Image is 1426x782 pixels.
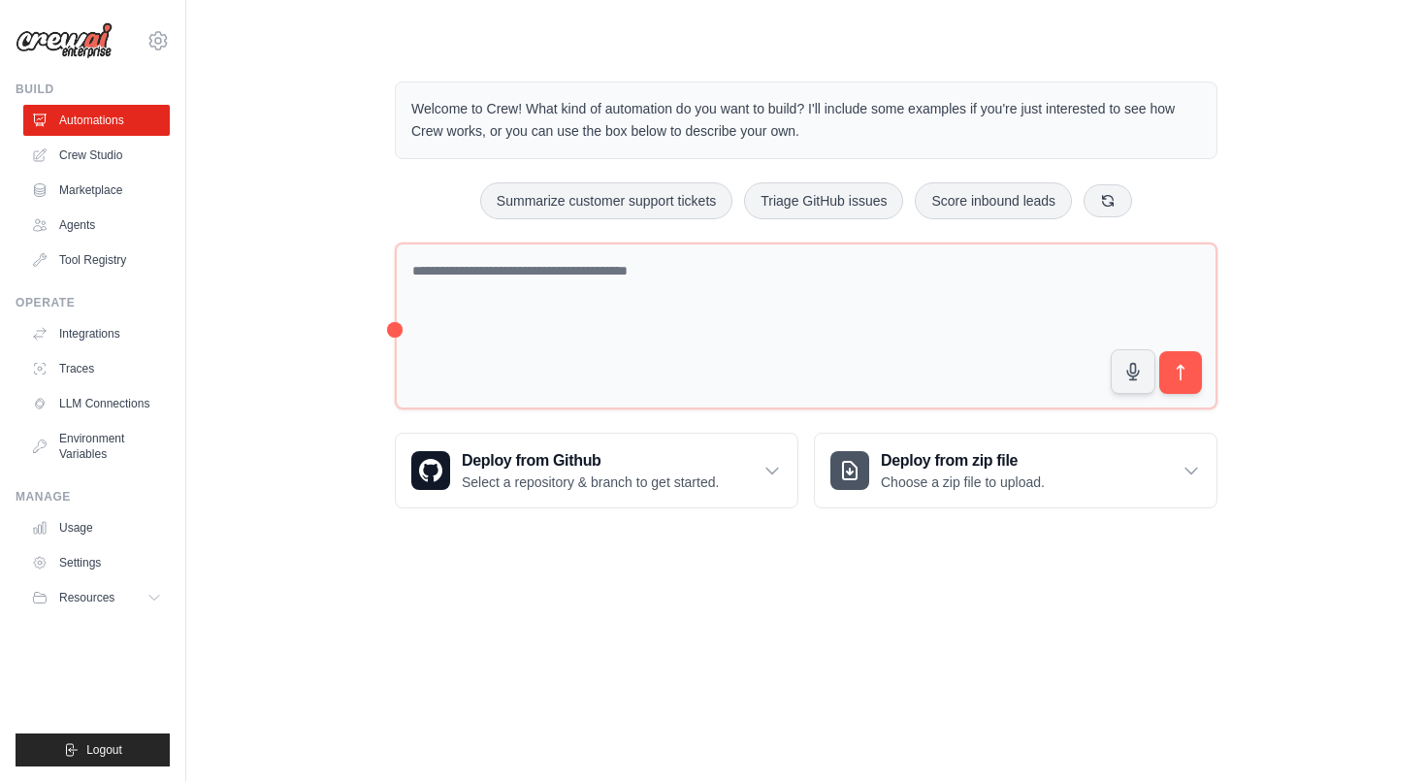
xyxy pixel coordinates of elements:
[23,423,170,470] a: Environment Variables
[16,489,170,505] div: Manage
[23,353,170,384] a: Traces
[462,449,719,472] h3: Deploy from Github
[462,472,719,492] p: Select a repository & branch to get started.
[86,742,122,758] span: Logout
[23,175,170,206] a: Marketplace
[23,140,170,171] a: Crew Studio
[23,105,170,136] a: Automations
[16,733,170,766] button: Logout
[23,210,170,241] a: Agents
[16,295,170,310] div: Operate
[59,590,114,605] span: Resources
[16,22,113,59] img: Logo
[23,547,170,578] a: Settings
[744,182,903,219] button: Triage GitHub issues
[915,182,1072,219] button: Score inbound leads
[881,472,1045,492] p: Choose a zip file to upload.
[23,388,170,419] a: LLM Connections
[411,98,1201,143] p: Welcome to Crew! What kind of automation do you want to build? I'll include some examples if you'...
[23,318,170,349] a: Integrations
[23,244,170,276] a: Tool Registry
[16,81,170,97] div: Build
[480,182,732,219] button: Summarize customer support tickets
[23,512,170,543] a: Usage
[881,449,1045,472] h3: Deploy from zip file
[23,582,170,613] button: Resources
